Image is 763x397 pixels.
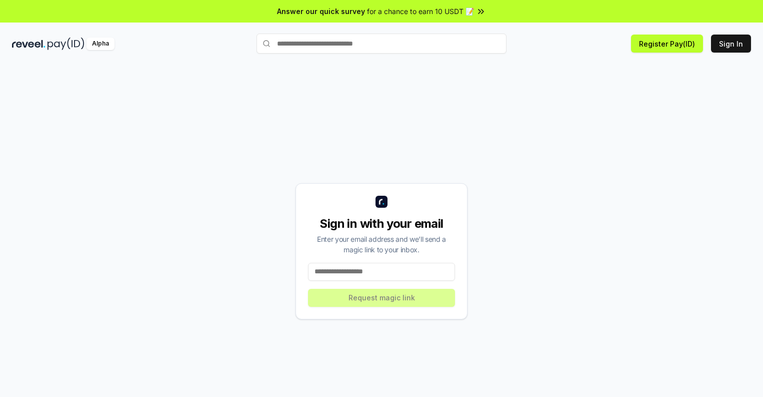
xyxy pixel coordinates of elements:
div: Sign in with your email [308,216,455,232]
button: Sign In [711,35,751,53]
img: logo_small [375,196,387,208]
img: pay_id [47,38,84,50]
span: Answer our quick survey [277,6,365,17]
div: Enter your email address and we’ll send a magic link to your inbox. [308,234,455,255]
img: reveel_dark [12,38,45,50]
span: for a chance to earn 10 USDT 📝 [367,6,474,17]
button: Register Pay(ID) [631,35,703,53]
div: Alpha [86,38,114,50]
